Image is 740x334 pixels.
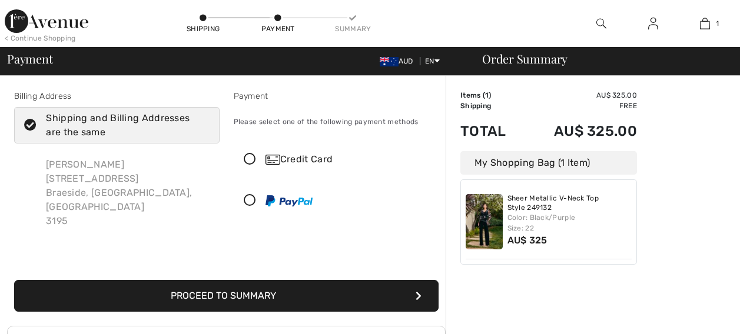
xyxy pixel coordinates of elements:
[700,16,710,31] img: My Bag
[507,212,632,233] div: Color: Black/Purple Size: 22
[507,194,632,212] a: Sheer Metallic V-Neck Top Style 249132
[266,195,313,206] img: PayPal
[596,16,606,31] img: search the website
[460,90,523,101] td: Items ( )
[485,91,489,99] span: 1
[523,101,637,111] td: Free
[46,111,201,139] div: Shipping and Billing Addresses are the same
[185,24,221,34] div: Shipping
[14,280,439,312] button: Proceed to Summary
[466,194,503,249] img: Sheer Metallic V-Neck Top Style 249132
[679,16,730,31] a: 1
[425,57,440,65] span: EN
[507,235,547,246] span: AU$ 325
[468,53,733,65] div: Order Summary
[380,57,418,65] span: AUD
[234,107,439,136] div: Please select one of the following payment methods
[460,111,523,151] td: Total
[639,16,668,31] a: Sign In
[648,16,658,31] img: My Info
[460,101,523,111] td: Shipping
[523,90,637,101] td: AU$ 325.00
[7,53,52,65] span: Payment
[335,24,370,34] div: Summary
[36,148,220,238] div: [PERSON_NAME] [STREET_ADDRESS] Braeside, [GEOGRAPHIC_DATA], [GEOGRAPHIC_DATA] 3195
[260,24,296,34] div: Payment
[716,18,719,29] span: 1
[5,33,76,44] div: < Continue Shopping
[14,90,220,102] div: Billing Address
[460,151,637,175] div: My Shopping Bag (1 Item)
[266,155,280,165] img: Credit Card
[523,111,637,151] td: AU$ 325.00
[5,9,88,33] img: 1ère Avenue
[266,152,430,166] div: Credit Card
[234,90,439,102] div: Payment
[380,57,399,66] img: Australian Dollar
